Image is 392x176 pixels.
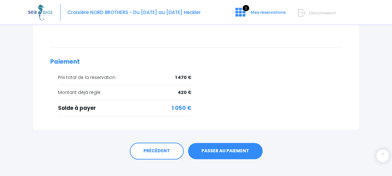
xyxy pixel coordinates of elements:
a: PASSER AU PAIEMENT [188,143,263,159]
span: Mes réservations [251,9,286,15]
a: 2 Mes réservations [230,12,289,17]
span: 2 [243,5,249,11]
span: Croisière NORD BROTHERS - Du [DATE] au [DATE] Heckler [67,9,201,16]
span: 1 050 € [172,104,191,112]
div: Montant déjà réglé [58,89,191,96]
span: Déconnexion [309,10,336,16]
h2: Paiement [50,58,342,66]
a: PRÉCÉDENT [130,143,184,159]
span: 420 € [178,89,191,96]
span: 1 470 € [175,74,191,81]
div: Prix total de la réservation [58,74,191,81]
div: Solde à payer [58,104,191,112]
